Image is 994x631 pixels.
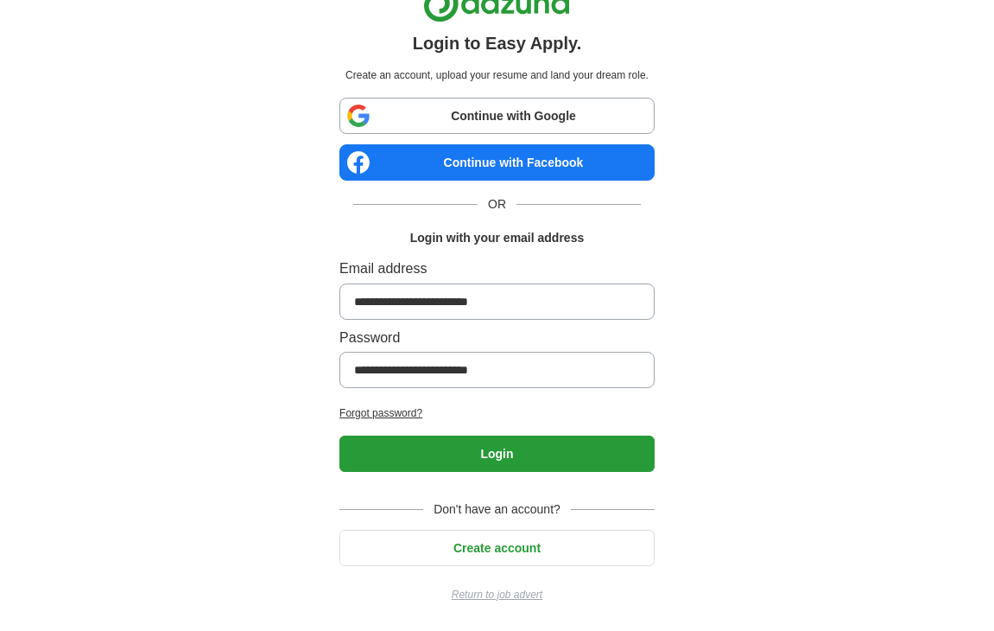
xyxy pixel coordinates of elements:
[339,327,655,349] label: Password
[413,29,582,57] h1: Login to Easy Apply.
[343,67,651,84] p: Create an account, upload your resume and land your dream role.
[339,258,655,280] label: Email address
[339,541,655,555] a: Create account
[410,228,584,247] h1: Login with your email address
[423,500,571,519] span: Don't have an account?
[339,530,655,566] button: Create account
[339,405,655,422] a: Forgot password?
[478,194,516,214] span: OR
[339,98,655,134] a: Continue with Google
[339,587,655,603] a: Return to job advert
[339,436,655,472] button: Login
[339,144,655,181] a: Continue with Facebook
